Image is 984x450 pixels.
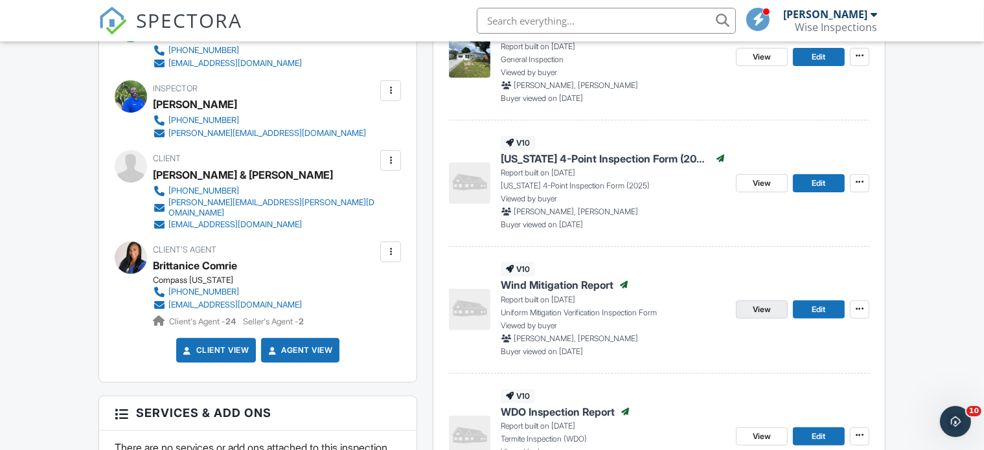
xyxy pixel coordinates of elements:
[168,197,377,218] div: [PERSON_NAME][EMAIL_ADDRESS][PERSON_NAME][DOMAIN_NAME]
[153,218,377,231] a: [EMAIL_ADDRESS][DOMAIN_NAME]
[243,317,304,326] span: Seller's Agent -
[153,197,377,218] a: [PERSON_NAME][EMAIL_ADDRESS][PERSON_NAME][DOMAIN_NAME]
[153,57,302,70] a: [EMAIL_ADDRESS][DOMAIN_NAME]
[168,115,239,126] div: [PHONE_NUMBER]
[940,406,971,437] iframe: Intercom live chat
[783,8,867,21] div: [PERSON_NAME]
[168,45,239,56] div: [PHONE_NUMBER]
[168,186,239,196] div: [PHONE_NUMBER]
[98,17,242,45] a: SPECTORA
[136,6,242,34] span: SPECTORA
[153,95,237,114] div: [PERSON_NAME]
[153,286,302,298] a: [PHONE_NUMBER]
[168,219,302,230] div: [EMAIL_ADDRESS][DOMAIN_NAME]
[153,84,198,93] span: Inspector
[168,287,239,297] div: [PHONE_NUMBER]
[153,275,312,286] div: Compass [US_STATE]
[169,317,238,326] span: Client's Agent -
[153,298,302,311] a: [EMAIL_ADDRESS][DOMAIN_NAME]
[967,406,981,416] span: 10
[98,6,127,35] img: The Best Home Inspection Software - Spectora
[181,344,249,357] a: Client View
[153,185,377,197] a: [PHONE_NUMBER]
[477,8,736,34] input: Search everything...
[299,317,304,326] strong: 2
[153,44,302,57] a: [PHONE_NUMBER]
[168,300,302,310] div: [EMAIL_ADDRESS][DOMAIN_NAME]
[795,21,877,34] div: Wise Inspections
[153,153,181,163] span: Client
[225,317,236,326] strong: 24
[153,256,237,275] a: Brittanice Comrie
[153,114,366,127] a: [PHONE_NUMBER]
[168,58,302,69] div: [EMAIL_ADDRESS][DOMAIN_NAME]
[153,245,216,254] span: Client's Agent
[168,128,366,139] div: [PERSON_NAME][EMAIL_ADDRESS][DOMAIN_NAME]
[266,344,332,357] a: Agent View
[153,165,333,185] div: [PERSON_NAME] & [PERSON_NAME]
[153,127,366,140] a: [PERSON_NAME][EMAIL_ADDRESS][DOMAIN_NAME]
[99,396,417,430] h3: Services & Add ons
